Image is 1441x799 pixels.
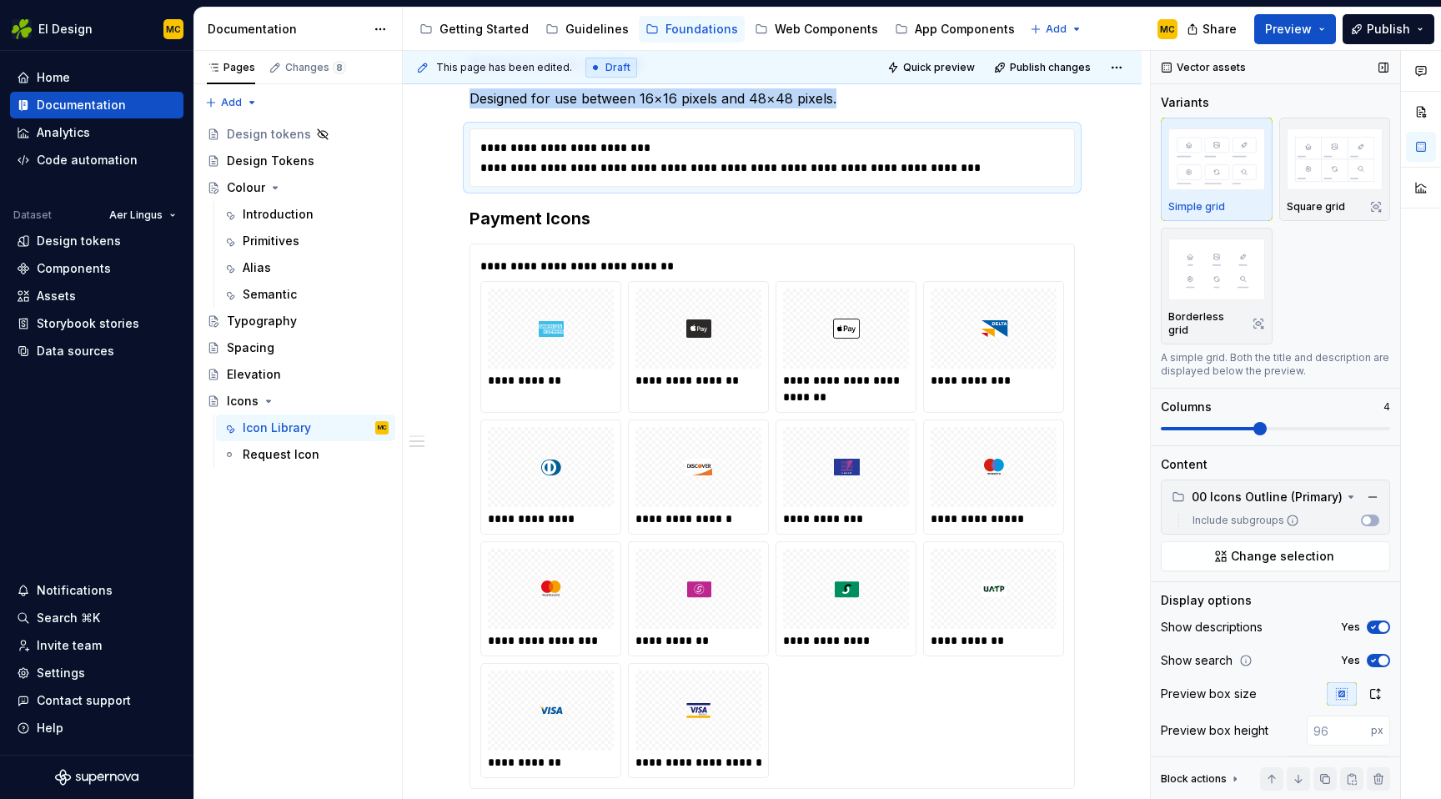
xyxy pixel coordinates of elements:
[1025,18,1087,41] button: Add
[227,153,314,169] div: Design Tokens
[37,720,63,736] div: Help
[882,56,982,79] button: Quick preview
[10,255,183,282] a: Components
[1168,310,1245,337] p: Borderless grid
[1168,239,1265,299] img: placeholder
[10,687,183,714] button: Contact support
[200,174,395,201] a: Colour
[1168,128,1265,189] img: placeholder
[227,366,281,383] div: Elevation
[1383,400,1390,414] p: 4
[55,769,138,786] svg: Supernova Logo
[1161,118,1273,221] button: placeholderSimple grid
[748,16,885,43] a: Web Components
[639,16,745,43] a: Foundations
[1287,128,1383,189] img: placeholder
[1161,619,1263,636] div: Show descriptions
[200,308,395,334] a: Typography
[37,637,102,654] div: Invite team
[109,209,163,222] span: Aer Lingus
[1161,456,1208,473] div: Content
[37,582,113,599] div: Notifications
[243,420,311,436] div: Icon Library
[1287,200,1345,214] p: Square grid
[10,92,183,118] a: Documentation
[37,692,131,709] div: Contact support
[1203,21,1237,38] span: Share
[208,21,365,38] div: Documentation
[207,61,255,74] div: Pages
[539,16,635,43] a: Guidelines
[915,21,1015,38] div: App Components
[200,388,395,415] a: Icons
[378,420,387,436] div: MC
[200,91,263,114] button: Add
[10,119,183,146] a: Analytics
[605,61,630,74] span: Draft
[200,121,395,148] a: Design tokens
[216,254,395,281] a: Alias
[565,21,629,38] div: Guidelines
[37,152,138,168] div: Code automation
[12,19,32,39] img: 56b5df98-d96d-4d7e-807c-0afdf3bdaefa.png
[10,577,183,604] button: Notifications
[10,632,183,659] a: Invite team
[469,88,1075,108] p: Designed for use between 16×16 pixels and 48×48 pixels.
[775,21,878,38] div: Web Components
[243,286,297,303] div: Semantic
[1254,14,1336,44] button: Preview
[243,206,314,223] div: Introduction
[1161,722,1268,739] div: Preview box height
[1161,351,1390,378] div: A simple grid. Both the title and description are displayed below the preview.
[1341,654,1360,667] label: Yes
[989,56,1098,79] button: Publish changes
[1341,621,1360,634] label: Yes
[37,260,111,277] div: Components
[216,281,395,308] a: Semantic
[166,23,181,36] div: MC
[1178,14,1248,44] button: Share
[1186,514,1299,527] label: Include subgroups
[37,665,85,681] div: Settings
[436,61,572,74] span: This page has been edited.
[10,338,183,364] a: Data sources
[37,69,70,86] div: Home
[37,233,121,249] div: Design tokens
[10,283,183,309] a: Assets
[10,715,183,741] button: Help
[1161,686,1257,702] div: Preview box size
[200,121,395,468] div: Page tree
[243,259,271,276] div: Alias
[227,339,274,356] div: Spacing
[1161,541,1390,571] button: Change selection
[37,610,100,626] div: Search ⌘K
[1371,724,1383,737] p: px
[1046,23,1067,36] span: Add
[200,334,395,361] a: Spacing
[227,126,311,143] div: Design tokens
[216,201,395,228] a: Introduction
[227,393,259,410] div: Icons
[216,228,395,254] a: Primitives
[243,446,319,463] div: Request Icon
[38,21,93,38] div: EI Design
[200,148,395,174] a: Design Tokens
[413,16,535,43] a: Getting Started
[1168,200,1225,214] p: Simple grid
[1165,484,1386,510] div: 00 Icons Outline (Primary)
[1160,23,1175,36] div: MC
[1307,716,1371,746] input: 96
[243,233,299,249] div: Primitives
[1265,21,1312,38] span: Preview
[285,61,346,74] div: Changes
[1279,118,1391,221] button: placeholderSquare grid
[10,605,183,631] button: Search ⌘K
[37,343,114,359] div: Data sources
[216,415,395,441] a: Icon LibraryMC
[1161,592,1252,609] div: Display options
[10,228,183,254] a: Design tokens
[1367,21,1410,38] span: Publish
[1161,94,1209,111] div: Variants
[1161,399,1212,415] div: Columns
